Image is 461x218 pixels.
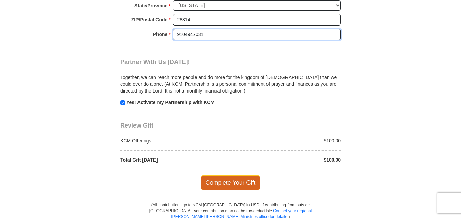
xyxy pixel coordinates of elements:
[120,122,153,129] span: Review Gift
[117,156,231,163] div: Total Gift [DATE]
[230,137,345,144] div: $100.00
[153,30,168,39] strong: Phone
[117,137,231,144] div: KCM Offerings
[120,74,341,94] p: Together, we can reach more people and do more for the kingdom of [DEMOGRAPHIC_DATA] than we coul...
[126,100,215,105] strong: Yes! Activate my Partnership with KCM
[134,1,167,11] strong: State/Province
[201,175,261,190] span: Complete Your Gift
[131,15,168,24] strong: ZIP/Postal Code
[120,58,190,65] span: Partner With Us [DATE]!
[230,156,345,163] div: $100.00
